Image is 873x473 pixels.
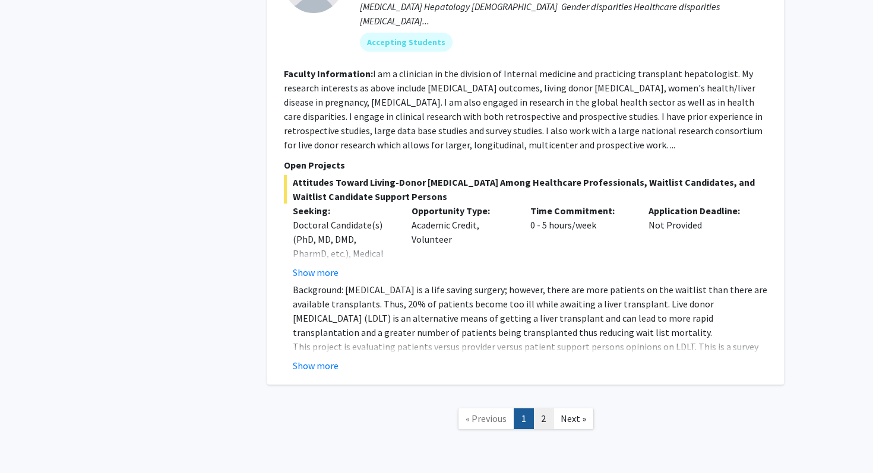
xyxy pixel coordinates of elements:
[293,339,767,368] p: This project is evaluating patients versus provider versus patient support persons opinions on LD...
[553,408,594,429] a: Next
[521,204,640,280] div: 0 - 5 hours/week
[530,204,631,218] p: Time Commitment:
[9,420,50,464] iframe: Chat
[640,204,758,280] div: Not Provided
[360,33,453,52] mat-chip: Accepting Students
[293,358,339,373] button: Show more
[561,412,586,424] span: Next »
[514,408,534,429] a: 1
[649,204,749,218] p: Application Deadline:
[293,265,339,280] button: Show more
[412,204,513,218] p: Opportunity Type:
[293,282,767,339] p: Background: [MEDICAL_DATA] is a life saving surgery; however, there are more patients on the wait...
[284,158,767,172] p: Open Projects
[466,412,507,424] span: « Previous
[284,68,763,151] fg-read-more: I am a clinician in the division of Internal medicine and practicing transplant hepatologist. My ...
[458,408,514,429] a: Previous Page
[284,68,373,80] b: Faculty Information:
[403,204,521,280] div: Academic Credit, Volunteer
[293,204,394,218] p: Seeking:
[267,396,784,445] nav: Page navigation
[533,408,553,429] a: 2
[293,218,394,289] div: Doctoral Candidate(s) (PhD, MD, DMD, PharmD, etc.), Medical Resident(s) / Medical Fellow(s)
[284,175,767,204] span: Attitudes Toward Living-Donor [MEDICAL_DATA] Among Healthcare Professionals, Waitlist Candidates,...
